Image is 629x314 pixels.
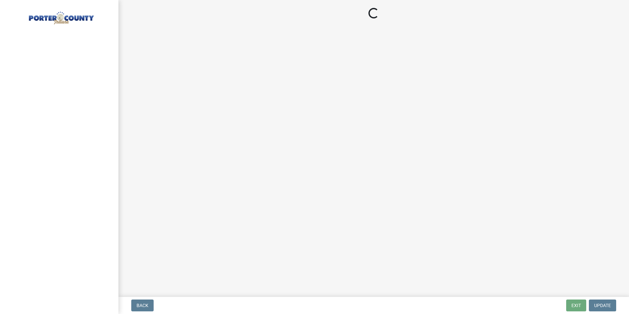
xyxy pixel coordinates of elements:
[566,300,586,311] button: Exit
[594,303,611,308] span: Update
[137,303,148,308] span: Back
[131,300,154,311] button: Back
[13,7,108,25] img: Porter County, Indiana
[589,300,616,311] button: Update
